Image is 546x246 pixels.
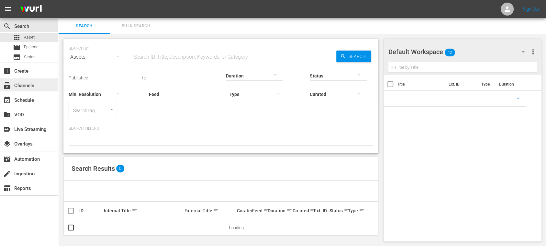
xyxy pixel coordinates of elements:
div: Feed [252,207,266,215]
div: External Title [184,207,235,215]
button: Open [109,106,115,112]
span: Live Streaming [3,125,11,133]
span: Episode [13,43,21,51]
span: Create [3,67,11,75]
div: Created [292,207,312,215]
span: menu [4,5,12,13]
span: Series [13,53,21,61]
span: Schedule [3,96,11,104]
th: Duration [495,75,534,93]
div: Internal Title [104,207,182,215]
span: VOD [3,111,11,119]
span: Asset [13,33,21,41]
span: Series [24,54,36,60]
span: sort [286,208,292,214]
a: Sign Out [523,6,540,12]
span: Asset [24,34,35,41]
th: Title [397,75,445,93]
div: Status [329,207,346,215]
span: sort [344,208,350,214]
button: more_vert [529,44,537,60]
div: Curated [237,208,251,213]
span: Channels [3,82,11,89]
div: Type [348,207,358,215]
th: Ext. ID [445,75,477,93]
span: Loading... [229,225,247,230]
span: sort [263,208,269,214]
span: 12 [445,46,455,59]
span: Episode [24,44,39,50]
span: sort [359,208,365,214]
span: sort [132,208,138,214]
th: Type [477,75,495,93]
div: Default Workspace [388,43,531,61]
span: Search [3,22,11,30]
img: ans4CAIJ8jUAAAAAAAAAAAAAAAAAAAAAAAAgQb4GAAAAAAAAAAAAAAAAAAAAAAAAJMjXAAAAAAAAAAAAAAAAAAAAAAAAgAT5G... [16,2,47,17]
button: Search [336,51,371,62]
span: Overlays [3,140,11,148]
span: Reports [3,184,11,192]
span: Search Results [72,165,115,172]
div: Duration [268,207,290,215]
span: 0 [116,165,124,172]
div: Ext. ID [314,208,328,213]
span: Ingestion [3,170,11,178]
p: Search Filters: [69,126,373,131]
span: sort [213,208,219,214]
span: sort [310,208,316,214]
span: Search [62,22,106,30]
span: Published: [69,75,89,80]
span: Search [346,51,371,62]
span: more_vert [529,48,537,56]
div: ID [79,208,102,213]
span: to [142,75,146,80]
span: Bulk Search [114,22,158,30]
span: Automation [3,155,11,163]
div: Assets [69,48,126,66]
